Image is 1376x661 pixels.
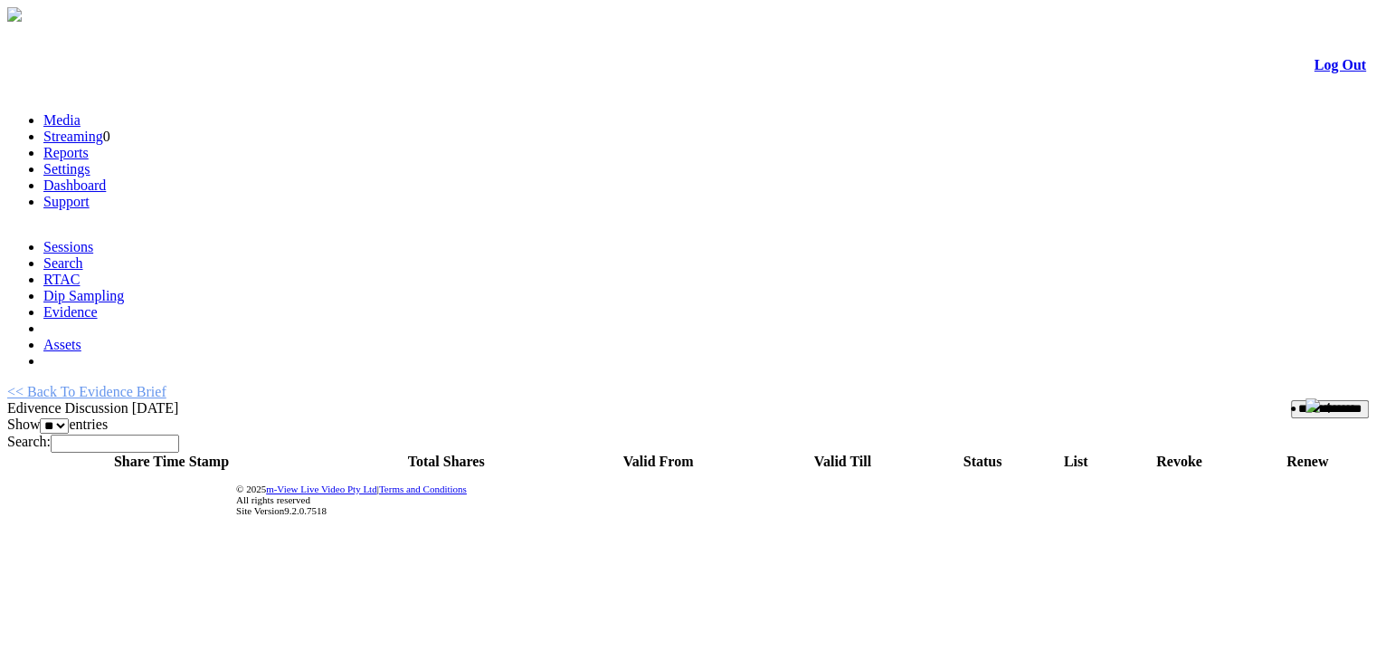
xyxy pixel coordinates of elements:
th: Renew [1246,453,1369,471]
img: DigiCert Secured Site Seal [85,474,157,526]
a: << Back To Evidence Brief [7,384,166,399]
span: 4 [1324,400,1331,416]
a: Assets [43,337,81,352]
a: Media [43,112,81,128]
th: List [1039,453,1113,471]
a: Streaming [43,129,103,144]
th: Valid Till [760,453,926,471]
a: Reports [43,145,89,160]
th: Revoke [1112,453,1246,471]
a: Support [43,194,90,209]
a: m-View Live Video Pty Ltd [266,484,377,494]
a: RTAC [43,272,80,287]
img: arrow-3.png [7,7,22,22]
span: 9.2.0.7518 [284,505,327,516]
th: Total Shares [336,453,556,471]
a: Dip Sampling [43,288,124,303]
input: Search: [51,435,179,453]
th: Share Time Stamp [7,453,336,471]
span: Edivence Discussion [DATE] [7,400,178,416]
a: Dashboard [43,177,106,193]
div: Site Version [236,505,1366,516]
a: Settings [43,161,90,177]
span: 0 [103,129,110,144]
select: Showentries [40,418,69,434]
img: bell25.png [1305,398,1320,413]
a: Terms and Conditions [379,484,467,494]
th: Valid From [556,453,759,471]
a: Evidence [43,304,98,320]
a: Log Out [1314,57,1366,72]
th: Status [925,453,1039,471]
label: Search: [7,434,179,449]
div: © 2025 | All rights reserved [236,484,1366,516]
a: Search [43,255,83,271]
a: Sessions [43,239,93,254]
span: Welcome, Nav Alchi design (Administrator) [1061,399,1269,413]
label: Show entries [7,417,108,432]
